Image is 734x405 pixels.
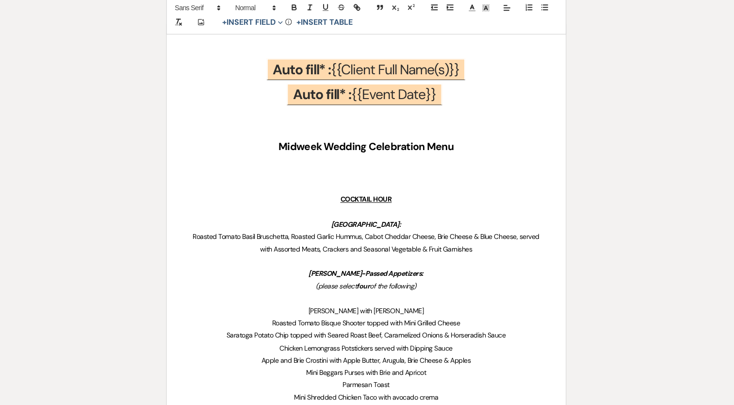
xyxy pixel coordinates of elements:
em: four [358,283,371,291]
strong: Midweek Wedding Celebration Menu [280,142,454,156]
span: Roasted Tomato Bisque Shooter topped with Mini Grilled Cheese [274,319,460,328]
button: Insert Field [222,20,289,32]
span: Alignment [500,6,513,17]
span: Mini Beggars Purses with Brie and Apricot [308,368,426,377]
b: Auto fill* : [294,88,353,106]
button: +Insert Table [294,20,357,32]
u: COCKTAIL HOUR [342,197,392,205]
span: [PERSON_NAME] with [PERSON_NAME] [310,307,424,316]
span: Parmesan Toast [344,380,390,389]
em: [GEOGRAPHIC_DATA]: [333,221,402,230]
span: Mini Shredded Chicken Taco with avocado crema [295,392,439,401]
em: [PERSON_NAME]-Passed Appetizers: [310,270,424,279]
span: Saratoga Potato Chip topped with Seared Roast Beef, Caramelized Onions & Horseradish Sauce [229,331,506,340]
span: + [298,22,302,30]
span: Apple and Brie Crostini with Apple Butter, Arugula, Brie Cheese & Apples [263,356,471,365]
span: Text Background Color [479,6,492,17]
span: Text Color [465,6,479,17]
span: Header Formats [233,6,281,17]
em: of the following) [371,283,416,291]
b: Auto fill* : [275,64,333,82]
span: {{Event Date}} [289,86,442,108]
span: {{Client Full Name(s)}} [269,62,466,83]
em: (please select [317,283,358,291]
span: Roasted Tomato Basil Bruschetta, Roasted Garlic Hummus, Cabot Cheddar Cheese, Brie Cheese & Blue ... [196,234,540,254]
span: Chicken Lemongrass Potstickers served with Dipping Sauce [281,344,453,353]
span: + [225,22,229,30]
